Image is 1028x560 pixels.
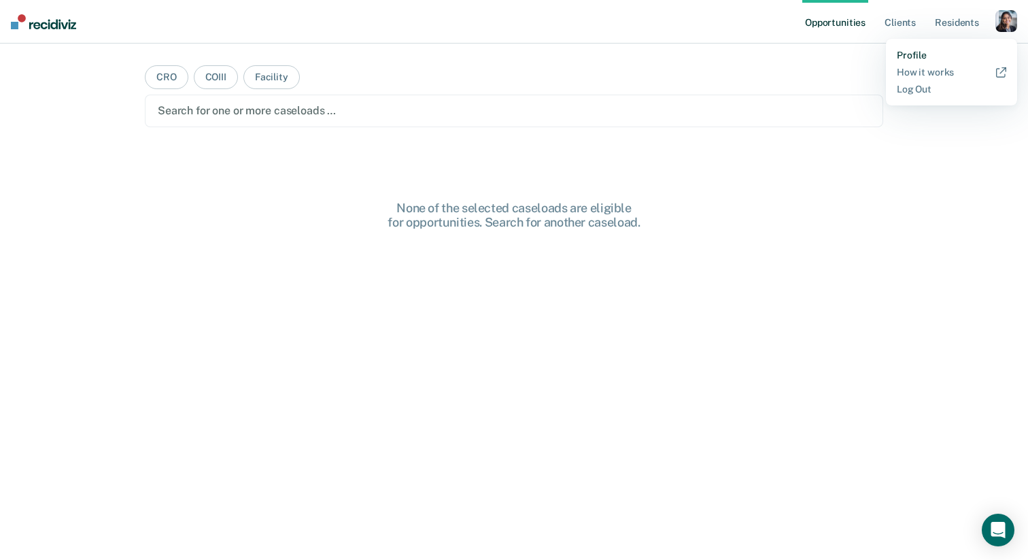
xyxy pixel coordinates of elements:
button: CRO [145,65,188,89]
a: How it works [897,67,1006,78]
button: Facility [243,65,300,89]
a: Profile [897,50,1006,61]
img: Recidiviz [11,14,76,29]
button: COIII [194,65,238,89]
div: Open Intercom Messenger [982,514,1014,546]
a: Log Out [897,84,1006,95]
div: None of the selected caseloads are eligible for opportunities. Search for another caseload. [296,201,732,230]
